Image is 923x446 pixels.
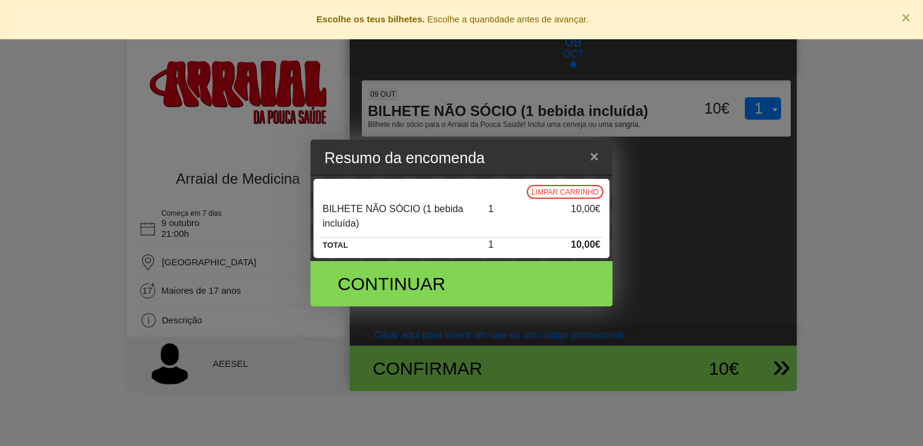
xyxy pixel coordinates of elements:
[310,261,613,306] button: Continuar
[485,237,532,253] div: 1
[320,202,485,231] div: BILHETE NÃO SÓCIO (1 bebida incluída)
[329,270,506,297] div: Continuar
[527,185,603,199] button: Limpar carrinho
[485,202,532,231] div: 1
[532,202,603,231] div: 10,00€
[532,237,603,253] div: 10,00€
[580,137,608,176] button: Close
[427,14,588,24] bodyalertmsg: Escolhe a quantidade antes de avançar.
[320,237,485,253] div: TOTAL
[317,14,425,24] strong: Escolhe os teus bilhetes.
[590,147,599,167] span: ×
[324,147,484,170] h5: Resumo da encomenda
[901,9,910,26] span: ×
